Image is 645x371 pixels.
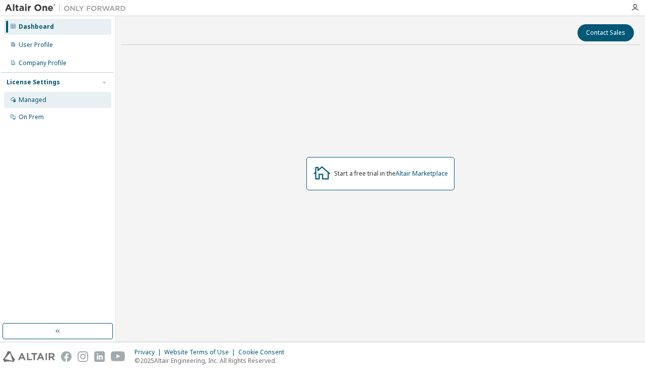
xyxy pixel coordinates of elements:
[7,78,60,86] div: License Settings
[5,3,131,13] img: Altair One
[94,351,105,362] img: linkedin.svg
[19,41,53,49] div: User Profile
[78,351,88,362] img: instagram.svg
[61,351,72,362] img: facebook.svg
[164,348,238,356] div: Website Terms of Use
[238,348,290,356] div: Cookie Consent
[19,113,44,121] div: On Prem
[19,59,67,67] div: Company Profile
[19,23,54,31] div: Dashboard
[111,351,125,362] img: youtube.svg
[19,96,46,104] div: Managed
[135,356,290,365] p: © 2025 Altair Engineering, Inc. All Rights Reserved.
[135,348,164,356] div: Privacy
[3,351,55,362] img: altair_logo.svg
[396,169,448,178] a: Altair Marketplace
[577,24,634,41] button: Contact Sales
[334,170,448,178] div: Start a free trial in the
